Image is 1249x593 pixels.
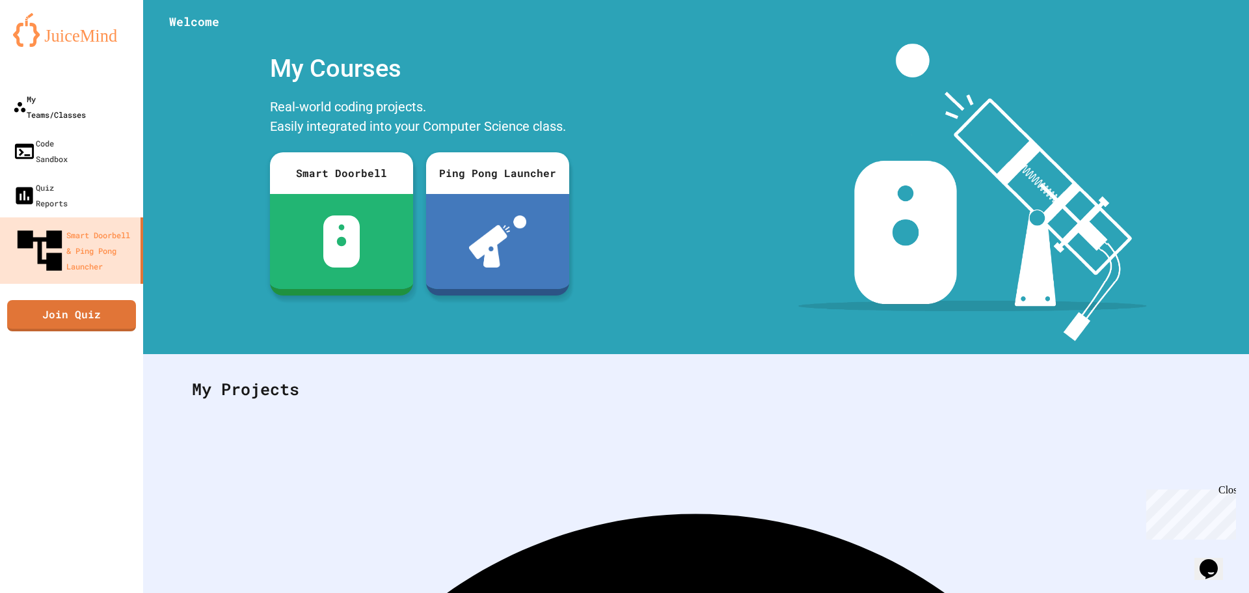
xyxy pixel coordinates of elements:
[179,364,1213,415] div: My Projects
[13,180,68,211] div: Quiz Reports
[426,152,569,194] div: Ping Pong Launcher
[798,44,1147,341] img: banner-image-my-projects.png
[323,215,360,268] img: sdb-white.svg
[13,91,86,122] div: My Teams/Classes
[13,135,68,167] div: Code Sandbox
[1141,484,1236,540] iframe: chat widget
[5,5,90,83] div: Chat with us now!Close
[1194,541,1236,580] iframe: chat widget
[13,224,135,277] div: Smart Doorbell & Ping Pong Launcher
[469,215,527,268] img: ppl-with-ball.png
[7,300,136,331] a: Join Quiz
[13,13,130,47] img: logo-orange.svg
[263,94,576,143] div: Real-world coding projects. Easily integrated into your Computer Science class.
[270,152,413,194] div: Smart Doorbell
[263,44,576,94] div: My Courses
